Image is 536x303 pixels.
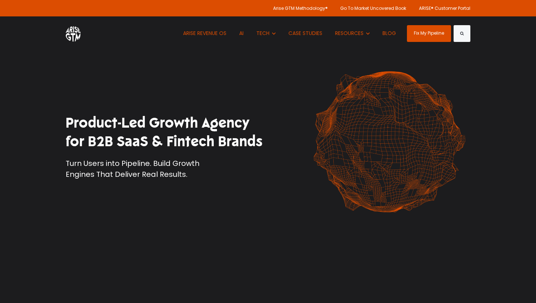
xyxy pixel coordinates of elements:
[66,114,263,151] h1: Product-Led Growth Agency for B2B SaaS & Fintech Brands
[66,158,263,180] p: Turn Users into Pipeline. Build Growth Engines That Deliver Real Results.
[234,16,249,50] a: AI
[330,16,375,50] button: Show submenu for RESOURCES RESOURCES
[256,30,269,37] span: TECH
[335,30,364,37] span: RESOURCES
[283,16,328,50] a: CASE STUDIES
[454,25,470,42] button: Search
[407,25,451,42] a: Fix My Pipeline
[377,16,401,50] a: BLOG
[251,16,281,50] button: Show submenu for TECH TECH
[178,16,232,50] a: ARISE REVENUE OS
[178,16,401,50] nav: Desktop navigation
[308,63,470,220] img: shape-61 orange
[66,25,81,42] img: ARISE GTM logo (1) white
